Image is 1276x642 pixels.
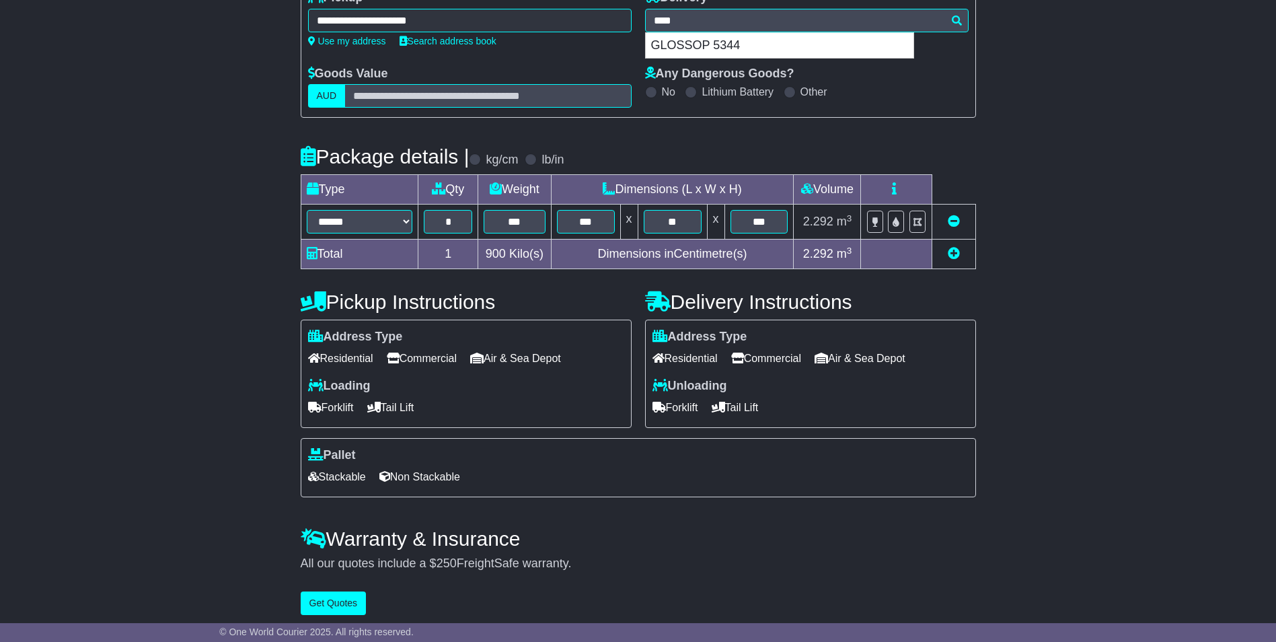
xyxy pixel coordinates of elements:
[478,240,552,269] td: Kilo(s)
[301,528,976,550] h4: Warranty & Insurance
[418,175,478,205] td: Qty
[308,330,403,345] label: Address Type
[367,397,414,418] span: Tail Lift
[800,85,827,98] label: Other
[803,247,833,260] span: 2.292
[731,348,801,369] span: Commercial
[712,397,759,418] span: Tail Lift
[645,67,794,81] label: Any Dangerous Goods?
[418,240,478,269] td: 1
[837,215,852,228] span: m
[652,330,747,345] label: Address Type
[652,397,698,418] span: Forklift
[551,240,794,269] td: Dimensions in Centimetre(s)
[308,466,366,487] span: Stackable
[652,348,718,369] span: Residential
[646,33,913,59] div: GLOSSOP 5344
[308,36,386,46] a: Use my address
[803,215,833,228] span: 2.292
[541,153,564,168] label: lb/in
[620,205,638,240] td: x
[478,175,552,205] td: Weight
[702,85,774,98] label: Lithium Battery
[645,9,969,32] typeahead: Please provide city
[486,247,506,260] span: 900
[645,291,976,313] h4: Delivery Instructions
[847,246,852,256] sup: 3
[470,348,561,369] span: Air & Sea Depot
[301,557,976,571] div: All our quotes include a $ FreightSafe warranty.
[486,153,518,168] label: kg/cm
[301,240,418,269] td: Total
[400,36,496,46] a: Search address book
[707,205,724,240] td: x
[379,466,460,487] span: Non Stackable
[652,379,727,394] label: Unloading
[948,247,960,260] a: Add new item
[948,215,960,228] a: Remove this item
[308,397,354,418] span: Forklift
[387,348,457,369] span: Commercial
[301,175,418,205] td: Type
[551,175,794,205] td: Dimensions (L x W x H)
[219,627,414,637] span: © One World Courier 2025. All rights reserved.
[437,557,457,570] span: 250
[308,67,388,81] label: Goods Value
[301,291,632,313] h4: Pickup Instructions
[815,348,905,369] span: Air & Sea Depot
[837,247,852,260] span: m
[308,84,346,108] label: AUD
[794,175,861,205] td: Volume
[301,145,470,168] h4: Package details |
[662,85,675,98] label: No
[308,348,373,369] span: Residential
[308,448,356,463] label: Pallet
[301,592,367,615] button: Get Quotes
[308,379,371,394] label: Loading
[847,213,852,223] sup: 3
